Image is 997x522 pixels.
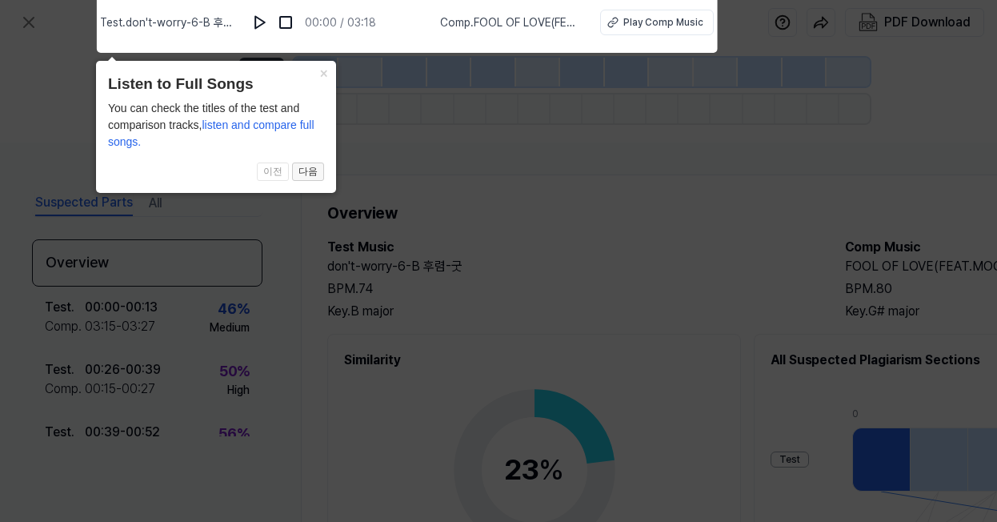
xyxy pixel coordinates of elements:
img: play [252,14,268,30]
span: Test . don't-worry-6-B 후렴-굿 [100,14,241,31]
button: Play Comp Music [600,10,714,35]
button: Close [310,61,336,83]
img: stop [278,14,294,30]
span: listen and compare full songs. [108,118,314,148]
div: 00:00 / 03:18 [305,14,376,31]
header: Listen to Full Songs [108,73,324,96]
div: You can check the titles of the test and comparison tracks, [108,100,324,151]
div: Play Comp Music [623,15,703,30]
button: 다음 [292,163,324,182]
span: Comp . FOOL OF LOVE(FEAT.MOON) - [PERSON_NAME] [440,14,581,31]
